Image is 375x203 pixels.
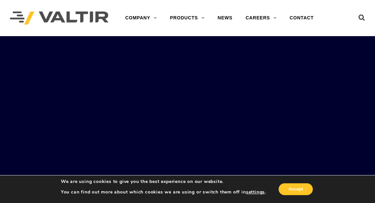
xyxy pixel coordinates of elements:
[239,11,283,25] a: CAREERS
[279,183,313,195] button: Accept
[10,11,109,25] img: Valtir
[283,11,320,25] a: CONTACT
[211,11,239,25] a: NEWS
[246,189,265,195] button: settings
[119,11,163,25] a: COMPANY
[61,189,266,195] p: You can find out more about which cookies we are using or switch them off in .
[61,179,266,185] p: We are using cookies to give you the best experience on our website.
[163,11,211,25] a: PRODUCTS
